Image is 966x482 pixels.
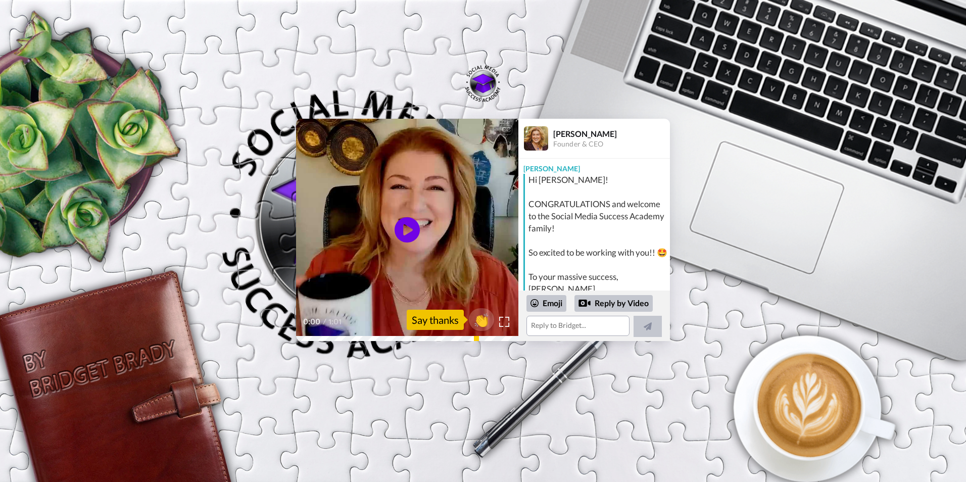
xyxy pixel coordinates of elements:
div: Reply by Video [578,297,591,309]
div: Emoji [526,295,566,311]
div: Founder & CEO [553,140,669,149]
div: [PERSON_NAME] [553,129,669,138]
span: 👏 [469,312,494,328]
span: / [323,316,326,328]
button: 👏 [469,308,494,331]
div: CC [500,125,512,135]
img: Bridget Brady logo [463,63,503,104]
div: Hi [PERSON_NAME]! CONGRATULATIONS and welcome to the Social Media Success Academy family! So exci... [528,174,667,295]
img: Profile Image [524,126,548,151]
div: [PERSON_NAME] [518,159,670,174]
img: Full screen [499,317,509,327]
div: Say thanks [407,310,464,330]
span: 1:01 [328,316,346,328]
div: Reply by Video [574,295,653,312]
span: 0:00 [303,316,321,328]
